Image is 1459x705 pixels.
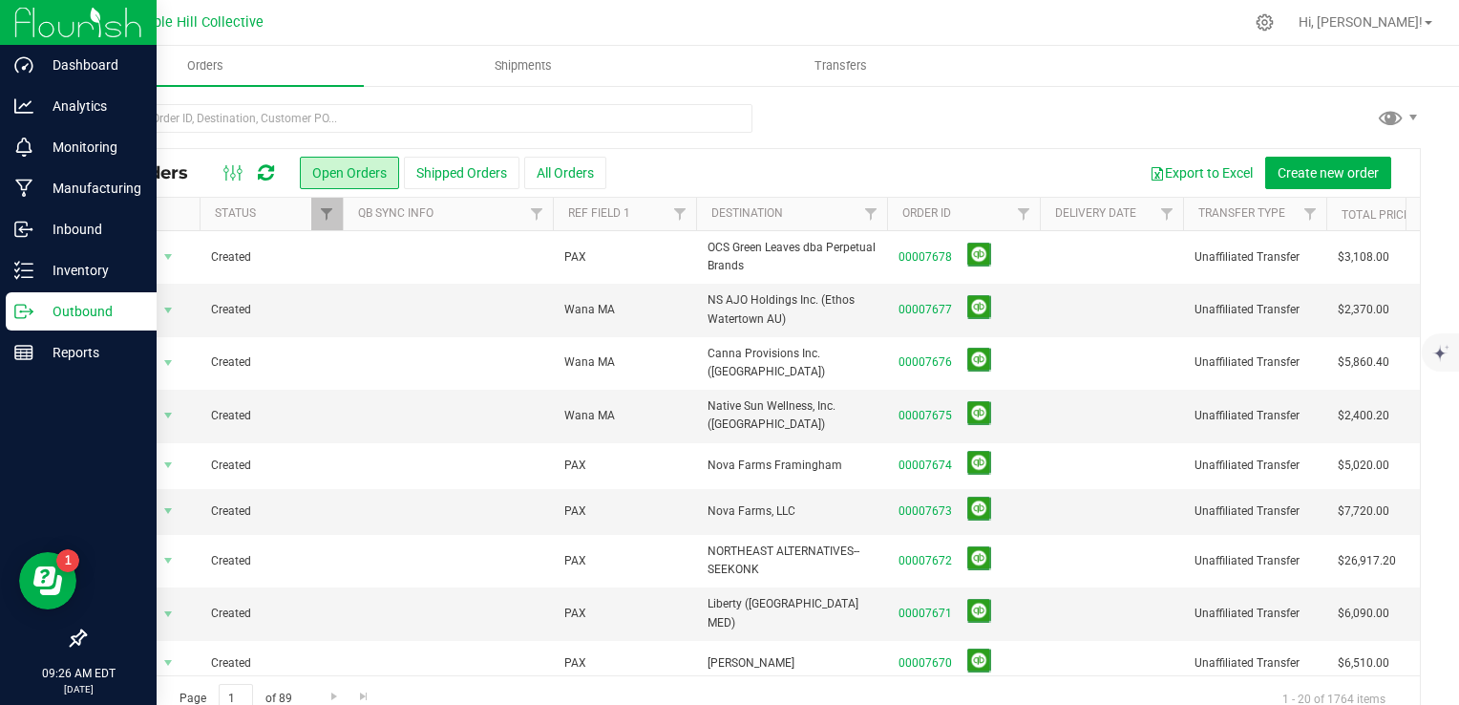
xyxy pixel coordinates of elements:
[14,220,33,239] inline-svg: Inbound
[157,297,180,324] span: select
[1137,157,1265,189] button: Export to Excel
[14,302,33,321] inline-svg: Outbound
[56,549,79,572] iframe: Resource center unread badge
[33,95,148,117] p: Analytics
[521,198,553,230] a: Filter
[19,552,76,609] iframe: Resource center
[1195,248,1315,267] span: Unaffiliated Transfer
[469,57,578,75] span: Shipments
[33,53,148,76] p: Dashboard
[1195,407,1315,425] span: Unaffiliated Transfer
[46,46,364,86] a: Orders
[899,654,952,673] a: 00007670
[682,46,1000,86] a: Transfers
[14,138,33,157] inline-svg: Monitoring
[564,407,615,425] span: Wana MA
[157,452,180,479] span: select
[126,14,264,31] span: Temple Hill Collective
[33,300,148,323] p: Outbound
[708,345,876,381] span: Canna Provisions Inc. ([GEOGRAPHIC_DATA])
[899,407,952,425] a: 00007675
[899,552,952,570] a: 00007672
[1195,301,1315,319] span: Unaffiliated Transfer
[1265,157,1391,189] button: Create new order
[899,502,952,521] a: 00007673
[899,457,952,475] a: 00007674
[708,457,876,475] span: Nova Farms Framingham
[211,301,331,319] span: Created
[364,46,682,86] a: Shipments
[33,218,148,241] p: Inbound
[311,198,343,230] a: Filter
[9,665,148,682] p: 09:26 AM EDT
[899,248,952,267] a: 00007678
[157,350,180,376] span: select
[1195,502,1315,521] span: Unaffiliated Transfer
[211,552,331,570] span: Created
[708,397,876,434] span: Native Sun Wellness, Inc. ([GEOGRAPHIC_DATA])
[568,206,630,220] a: Ref Field 1
[1195,457,1315,475] span: Unaffiliated Transfer
[300,157,399,189] button: Open Orders
[215,206,256,220] a: Status
[33,177,148,200] p: Manufacturing
[33,341,148,364] p: Reports
[899,353,952,372] a: 00007676
[708,291,876,328] span: NS AJO Holdings Inc. (Ethos Watertown AU)
[14,343,33,362] inline-svg: Reports
[157,402,180,429] span: select
[157,498,180,524] span: select
[1195,605,1315,623] span: Unaffiliated Transfer
[211,248,331,267] span: Created
[9,682,148,696] p: [DATE]
[14,179,33,198] inline-svg: Manufacturing
[211,353,331,372] span: Created
[157,601,180,628] span: select
[1278,165,1379,181] span: Create new order
[1338,301,1389,319] span: $2,370.00
[711,206,783,220] a: Destination
[564,605,586,623] span: PAX
[1152,198,1183,230] a: Filter
[856,198,887,230] a: Filter
[564,301,615,319] span: Wana MA
[1338,248,1389,267] span: $3,108.00
[708,543,876,579] span: NORTHEAST ALTERNATIVES--SEEKONK
[1195,552,1315,570] span: Unaffiliated Transfer
[1055,206,1136,220] a: Delivery Date
[564,248,586,267] span: PAX
[33,259,148,282] p: Inventory
[899,301,952,319] a: 00007677
[14,261,33,280] inline-svg: Inventory
[564,654,586,673] span: PAX
[161,57,249,75] span: Orders
[211,605,331,623] span: Created
[1195,353,1315,372] span: Unaffiliated Transfer
[157,244,180,270] span: select
[665,198,696,230] a: Filter
[84,104,752,133] input: Search Order ID, Destination, Customer PO...
[1338,502,1389,521] span: $7,720.00
[789,57,893,75] span: Transfers
[708,239,876,275] span: OCS Green Leaves dba Perpetual Brands
[211,502,331,521] span: Created
[1338,654,1389,673] span: $6,510.00
[211,457,331,475] span: Created
[1195,654,1315,673] span: Unaffiliated Transfer
[14,96,33,116] inline-svg: Analytics
[157,650,180,676] span: select
[14,55,33,75] inline-svg: Dashboard
[1253,13,1277,32] div: Manage settings
[211,654,331,673] span: Created
[1338,353,1389,372] span: $5,860.40
[1008,198,1040,230] a: Filter
[211,407,331,425] span: Created
[157,547,180,574] span: select
[708,502,876,521] span: Nova Farms, LLC
[564,502,586,521] span: PAX
[1342,208,1410,222] a: Total Price
[564,552,586,570] span: PAX
[708,654,876,673] span: [PERSON_NAME]
[564,457,586,475] span: PAX
[33,136,148,159] p: Monitoring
